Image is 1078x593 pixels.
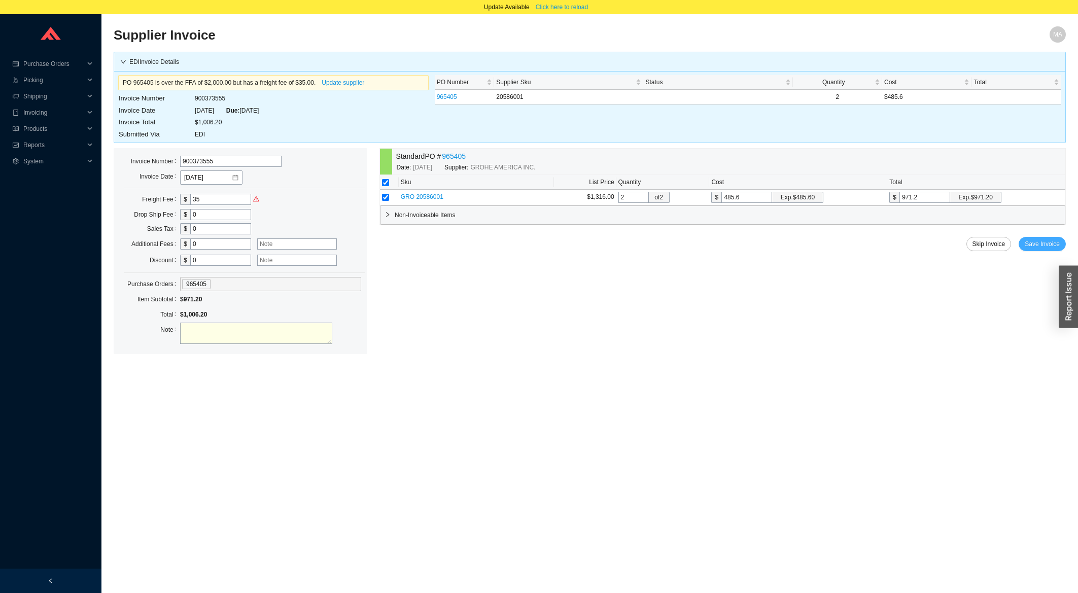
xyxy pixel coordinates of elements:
[12,158,19,164] span: setting
[973,77,1052,87] span: Total
[23,56,84,72] span: Purchase Orders
[556,192,614,202] div: $1,316.00
[709,175,887,190] th: Cost
[23,153,84,169] span: System
[793,75,882,90] th: Quantity sortable
[536,2,588,12] span: Click here to reload
[882,75,971,90] th: Cost sortable
[114,26,828,44] h2: Supplier Invoice
[972,239,1005,249] span: Skip Invoice
[889,192,899,203] div: $
[781,192,815,202] div: Exp. $485.60
[397,162,552,172] div: Date: Supplier:
[496,77,634,87] span: Supplier Sku
[194,116,259,128] td: $1,006.20
[118,92,194,104] td: Invoice Number
[494,90,643,104] td: 20586001
[385,212,391,218] span: right
[142,192,180,206] label: Freight Fee
[795,77,873,87] span: Quantity
[194,104,259,117] td: [DATE] [DATE]
[184,172,231,183] input: 08/19/2025
[180,255,190,266] div: $
[180,296,202,303] span: $971.20
[12,126,19,132] span: read
[23,137,84,153] span: Reports
[23,88,84,104] span: Shipping
[140,169,180,184] label: Invoice Date
[180,223,190,234] div: $
[470,162,535,172] span: GROHE AMERICA INC.
[257,255,337,266] input: Note
[643,75,792,90] th: Status sortable
[180,311,207,318] span: $1,006.20
[137,292,180,306] label: Item Subtotal
[645,77,783,87] span: Status
[494,75,643,90] th: Supplier Sku sortable
[23,121,84,137] span: Products
[257,238,337,250] input: Note
[123,78,424,88] div: PO 965405 is over the FFA of $2,000.00 but has a freight fee of $35.00.
[401,193,443,200] span: GRO 20586001
[396,151,552,162] div: Standard PO #
[442,151,466,162] a: 965405
[616,175,710,190] th: Quantity
[180,209,190,220] div: $
[380,206,1065,224] div: Non-Invoiceable Items
[884,77,962,87] span: Cost
[150,253,180,267] label: Discount
[1053,26,1062,43] span: MA
[882,90,971,104] td: $485.6
[12,61,19,67] span: credit-card
[118,128,194,141] td: Submitted Via
[147,222,180,236] label: Sales Tax
[322,79,364,86] a: Update supplier
[180,194,190,205] div: $
[194,92,259,104] td: 900373555
[958,192,992,202] div: Exp. $971.20
[118,116,194,128] td: Invoice Total
[48,578,54,584] span: left
[395,210,1061,220] span: Non-Invoiceable Items
[120,57,1059,67] div: EDI Invoice Details
[12,142,19,148] span: fund
[160,307,180,322] label: Total
[1025,239,1060,249] span: Save Invoice
[118,104,194,117] td: Invoice Date
[120,59,126,65] span: down
[887,175,1065,190] th: Total
[971,75,1061,90] th: Total sortable
[194,128,259,141] td: EDI
[413,162,432,172] span: [DATE]
[966,237,1012,251] button: Skip Invoice
[649,192,669,202] span: of 2
[23,72,84,88] span: Picking
[435,75,495,90] th: PO Number sortable
[134,207,180,222] label: Drop Ship Fee
[23,104,84,121] span: Invoicing
[1019,237,1066,251] button: Save Invoice
[160,323,180,337] label: Note
[131,237,180,251] label: Additional Fees
[131,154,180,168] label: Invoice Number
[554,175,616,190] th: List Price
[437,93,457,100] a: 965405
[226,107,240,114] span: Due:
[182,279,211,289] span: 965405
[399,175,554,190] th: Sku
[12,110,19,116] span: book
[711,192,721,203] div: $
[793,90,882,104] td: 2
[253,196,259,202] span: warning
[437,77,485,87] span: PO Number
[180,238,190,250] div: $
[127,277,180,291] label: Purchase Orders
